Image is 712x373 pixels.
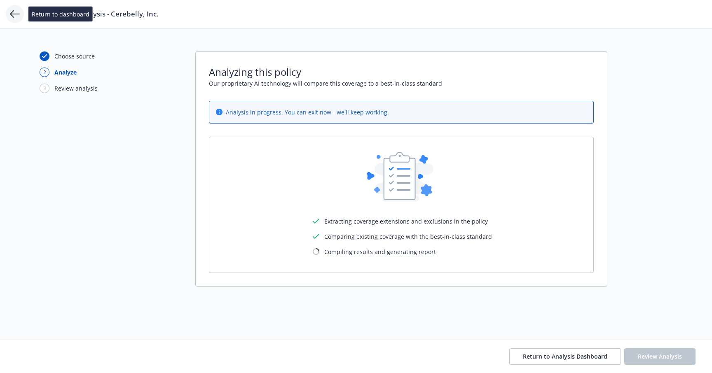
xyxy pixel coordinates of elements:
span: Our proprietary AI technology will compare this coverage to a best-in-class standard [209,79,594,88]
span: Comparing existing coverage with the best-in-class standard [324,232,492,241]
span: Return to dashboard [32,10,89,19]
button: Review Analysis [624,348,696,365]
span: Review Analysis [638,352,682,360]
span: Return to Analysis Dashboard [523,352,607,360]
button: Return to Analysis Dashboard [509,348,621,365]
span: Compiling results and generating report [324,247,436,256]
span: Analysis in progress. You can exit now - we'll keep working. [226,108,389,117]
div: Review analysis [54,84,98,93]
div: 3 [40,84,49,93]
span: Analyzing this policy [209,65,594,79]
span: Extracting coverage extensions and exclusions in the policy [324,217,488,226]
div: Analyze [54,68,77,77]
div: Choose source [54,52,95,61]
div: 2 [40,68,49,77]
span: Coverage Gap Analysis - Cerebelly, Inc. [30,9,159,19]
